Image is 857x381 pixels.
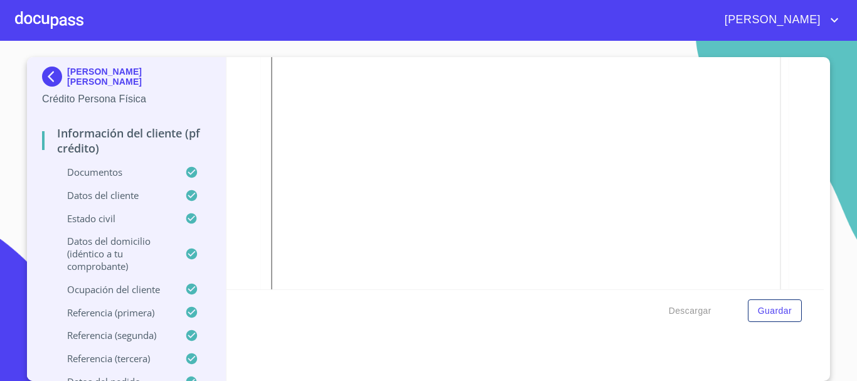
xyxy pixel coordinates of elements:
img: Docupass spot blue [42,67,67,87]
span: [PERSON_NAME] [715,10,827,30]
p: Información del cliente (PF crédito) [42,126,211,156]
p: Referencia (primera) [42,306,185,319]
iframe: Identificación Oficial [271,30,781,368]
span: Descargar [669,303,711,319]
p: Referencia (tercera) [42,352,185,365]
p: Datos del domicilio (idéntico a tu comprobante) [42,235,185,272]
p: [PERSON_NAME] [PERSON_NAME] [67,67,211,87]
p: Estado Civil [42,212,185,225]
p: Documentos [42,166,185,178]
button: account of current user [715,10,842,30]
p: Referencia (segunda) [42,329,185,341]
button: Descargar [664,299,716,323]
p: Datos del cliente [42,189,185,201]
p: Ocupación del Cliente [42,283,185,296]
span: Guardar [758,303,792,319]
p: Crédito Persona Física [42,92,211,107]
div: [PERSON_NAME] [PERSON_NAME] [42,67,211,92]
button: Guardar [748,299,802,323]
